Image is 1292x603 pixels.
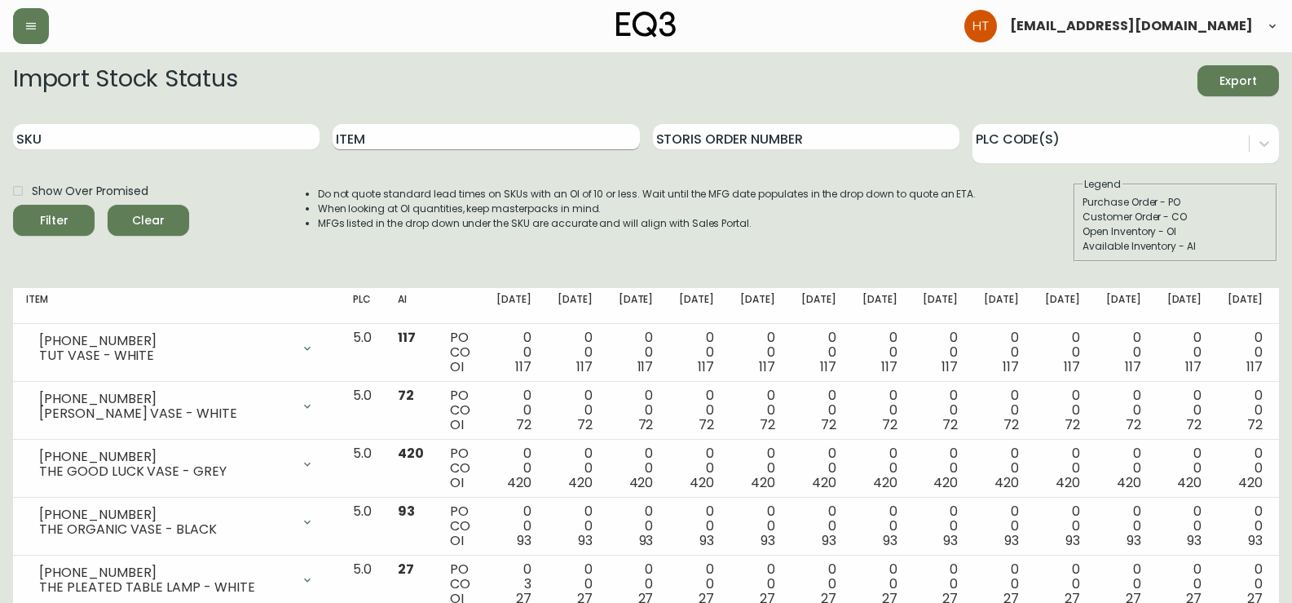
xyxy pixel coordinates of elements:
button: Export [1197,65,1279,96]
span: 72 [516,415,531,434]
div: 0 0 [862,446,897,490]
div: 0 0 [801,446,836,490]
span: OI [450,531,464,550]
div: 0 0 [1106,504,1141,548]
div: 0 0 [923,446,958,490]
div: 0 0 [679,330,714,375]
button: Clear [108,205,189,236]
th: [DATE] [910,288,971,324]
div: PO CO [450,330,470,375]
legend: Legend [1083,177,1122,192]
span: 117 [698,357,714,376]
div: 0 0 [923,330,958,375]
span: 117 [759,357,775,376]
div: 0 0 [496,504,531,548]
th: [DATE] [1215,288,1276,324]
div: 0 0 [1228,446,1263,490]
div: 0 0 [1106,446,1141,490]
div: 0 0 [923,388,958,432]
div: 0 0 [1045,388,1080,432]
span: 93 [1248,531,1263,550]
span: 420 [629,473,654,492]
div: 0 0 [801,330,836,375]
div: 0 0 [679,446,714,490]
li: When looking at OI quantities, keep masterpacks in mind. [318,202,977,216]
span: 420 [568,473,593,492]
div: [PERSON_NAME] VASE - WHITE [39,406,291,421]
div: 0 0 [496,446,531,490]
span: 117 [881,357,897,376]
span: 420 [1117,473,1141,492]
div: THE PLEATED TABLE LAMP - WHITE [39,580,291,595]
span: Clear [121,211,176,231]
div: Purchase Order - PO [1083,195,1268,210]
span: 72 [1126,415,1141,434]
img: logo [616,11,677,38]
th: [DATE] [483,288,545,324]
span: 93 [639,531,654,550]
span: 420 [690,473,714,492]
div: 0 0 [1228,330,1263,375]
div: Filter [40,211,68,231]
span: 93 [398,502,415,521]
div: 0 0 [1167,504,1202,548]
span: 420 [994,473,1019,492]
span: 420 [812,473,836,492]
div: 0 0 [619,330,654,375]
span: OI [450,415,464,434]
div: Customer Order - CO [1083,210,1268,224]
span: [EMAIL_ADDRESS][DOMAIN_NAME] [1010,20,1253,33]
span: 117 [1125,357,1141,376]
div: PO CO [450,388,470,432]
div: 0 0 [496,388,531,432]
div: 0 0 [558,330,593,375]
span: 72 [1186,415,1202,434]
span: 93 [1187,531,1202,550]
div: Open Inventory - OI [1083,224,1268,239]
span: 72 [1247,415,1263,434]
span: 420 [933,473,958,492]
div: PO CO [450,446,470,490]
th: AI [385,288,437,324]
td: 5.0 [340,382,385,440]
span: 72 [699,415,714,434]
div: 0 0 [862,504,897,548]
th: [DATE] [849,288,911,324]
td: 5.0 [340,498,385,556]
span: 93 [578,531,593,550]
span: 93 [1127,531,1141,550]
div: [PHONE_NUMBER] [39,334,291,348]
div: 0 0 [679,388,714,432]
span: 27 [398,560,414,579]
div: 0 0 [619,504,654,548]
div: 0 0 [984,446,1019,490]
div: 0 0 [1106,330,1141,375]
li: MFGs listed in the drop down under the SKU are accurate and will align with Sales Portal. [318,216,977,231]
span: 420 [751,473,775,492]
div: 0 0 [1045,446,1080,490]
th: [DATE] [545,288,606,324]
div: [PHONE_NUMBER] [39,392,291,406]
div: [PHONE_NUMBER] [39,508,291,522]
span: 420 [1177,473,1202,492]
span: 93 [883,531,897,550]
div: 0 0 [558,504,593,548]
div: 0 0 [801,504,836,548]
div: 0 0 [923,504,958,548]
h2: Import Stock Status [13,65,237,96]
span: 93 [761,531,775,550]
span: 72 [1065,415,1080,434]
div: 0 0 [740,446,775,490]
span: 72 [638,415,654,434]
span: 117 [1064,357,1080,376]
span: 93 [517,531,531,550]
span: 420 [873,473,897,492]
div: [PHONE_NUMBER]THE PLEATED TABLE LAMP - WHITE [26,562,327,598]
div: PO CO [450,504,470,548]
span: 117 [576,357,593,376]
span: 72 [1003,415,1019,434]
span: 117 [820,357,836,376]
div: 0 0 [1045,330,1080,375]
div: [PHONE_NUMBER] [39,565,291,580]
th: [DATE] [727,288,788,324]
